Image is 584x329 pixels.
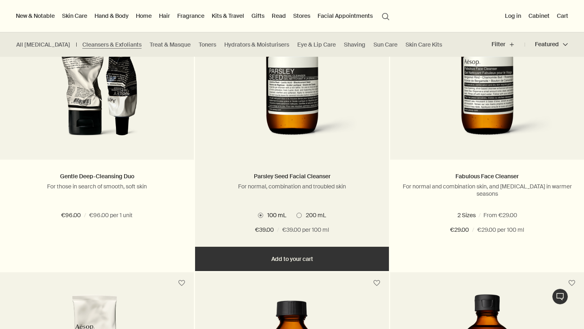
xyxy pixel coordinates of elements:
span: 200 mL [302,211,326,219]
p: For normal and combination skin, and [MEDICAL_DATA] in warmer seasons [402,183,572,197]
button: Add to your cart - €39.00 [195,247,389,271]
button: Save to cabinet [565,276,579,291]
span: / [277,225,279,235]
button: Save to cabinet [174,276,189,291]
a: Home [134,11,153,21]
a: Toners [199,41,216,49]
a: Facial Appointments [316,11,374,21]
span: €29.00 per 100 ml [477,225,524,235]
span: €96.00 [61,211,81,220]
a: Cleansers & Exfoliants [82,41,142,49]
span: €29.00 [450,225,469,235]
a: Gifts [250,11,266,21]
a: Skin Care Kits [406,41,442,49]
button: Cart [555,11,570,21]
a: Hair [157,11,172,21]
button: New & Notable [14,11,56,21]
button: Log in [503,11,523,21]
p: For those in search of smooth, soft skin [12,183,182,190]
a: Sun Care [374,41,397,49]
button: Save to cabinet [369,276,384,291]
p: For normal, combination and troubled skin [207,183,377,190]
a: Parsley Seed Facial Cleanser [254,173,331,180]
a: Gentle Deep-Cleansing Duo [60,173,134,180]
span: €39.00 per 100 ml [282,225,329,235]
span: 100 mL [458,211,481,219]
span: 200 mL [497,211,521,219]
a: Treat & Masque [150,41,191,49]
span: €96.00 per 1 unit [89,211,133,220]
a: Shaving [344,41,365,49]
a: All [MEDICAL_DATA] [16,41,70,49]
span: €39.00 [255,225,274,235]
a: Hydrators & Moisturisers [224,41,289,49]
a: Eye & Lip Care [297,41,336,49]
a: Hand & Body [93,11,130,21]
button: Stores [292,11,312,21]
a: Cabinet [527,11,551,21]
span: 100 mL [263,211,286,219]
a: Fragrance [176,11,206,21]
span: / [84,211,86,220]
a: Skin Care [60,11,89,21]
button: Chat en direct [552,288,568,305]
button: Open search [378,8,393,23]
button: Filter [492,35,525,54]
button: Featured [525,35,568,54]
a: Read [270,11,288,21]
a: Fabulous Face Cleanser [455,173,519,180]
a: Kits & Travel [210,11,246,21]
span: / [472,225,474,235]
